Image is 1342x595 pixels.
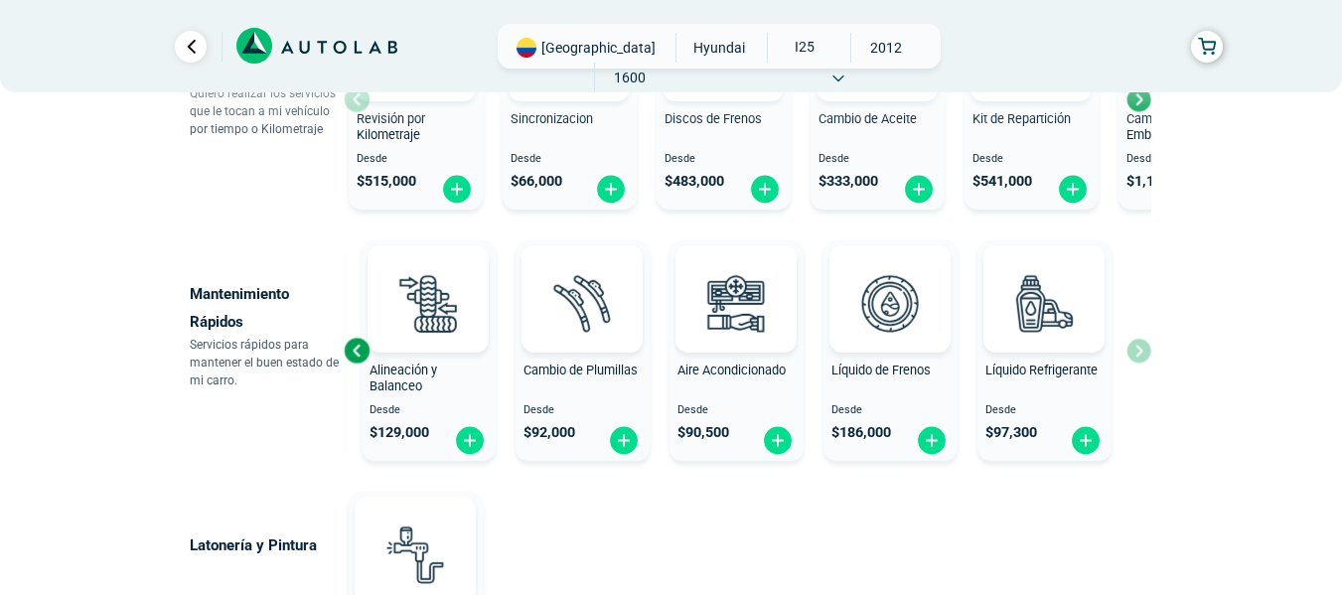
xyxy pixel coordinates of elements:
[831,404,950,417] span: Desde
[608,425,640,456] img: fi_plus-circle2.svg
[706,249,766,309] img: AD0BCuuxAAAAAElFTkSuQmCC
[1057,174,1089,205] img: fi_plus-circle2.svg
[677,404,796,417] span: Desde
[511,173,562,190] span: $ 66,000
[175,31,207,63] a: Ir al paso anterior
[860,249,920,309] img: AD0BCuuxAAAAAElFTkSuQmCC
[823,240,958,461] button: Líquido de Frenos Desde $186,000
[342,336,372,366] div: Previous slide
[1000,259,1088,347] img: liquido_refrigerante-v3.svg
[1126,173,1198,190] span: $ 1,140,000
[670,240,804,461] button: Aire Acondicionado Desde $90,500
[384,259,472,347] img: alineacion_y_balanceo-v3.svg
[595,63,666,92] span: 1600
[665,173,724,190] span: $ 483,000
[831,363,931,377] span: Líquido de Frenos
[517,38,536,58] img: Flag of COLOMBIA
[357,111,425,143] span: Revisión por Kilometraje
[370,404,488,417] span: Desde
[1014,249,1074,309] img: AD0BCuuxAAAAAElFTkSuQmCC
[985,424,1037,441] span: $ 97,300
[977,240,1112,461] button: Líquido Refrigerante Desde $97,300
[190,280,344,336] p: Mantenimiento Rápidos
[523,424,575,441] span: $ 92,000
[552,249,612,309] img: AD0BCuuxAAAAAElFTkSuQmCC
[972,173,1032,190] span: $ 541,000
[454,425,486,456] img: fi_plus-circle2.svg
[190,336,344,389] p: Servicios rápidos para mantener el buen estado de mi carro.
[665,111,762,126] span: Discos de Frenos
[357,173,416,190] span: $ 515,000
[1126,111,1221,143] span: Cambio de Kit de Embrague
[511,153,629,166] span: Desde
[846,259,934,347] img: liquido_frenos-v3.svg
[851,33,922,63] span: 2012
[749,174,781,205] img: fi_plus-circle2.svg
[441,174,473,205] img: fi_plus-circle2.svg
[985,404,1104,417] span: Desde
[538,259,626,347] img: plumillas-v3.svg
[819,111,917,126] span: Cambio de Aceite
[595,174,627,205] img: fi_plus-circle2.svg
[541,38,656,58] span: [GEOGRAPHIC_DATA]
[190,531,344,559] p: Latonería y Pintura
[972,153,1091,166] span: Desde
[1123,84,1153,114] div: Next slide
[972,111,1071,126] span: Kit de Repartición
[370,424,429,441] span: $ 129,000
[362,240,496,461] button: Alineación y Balanceo Desde $129,000
[370,363,437,394] span: Alineación y Balanceo
[762,425,794,456] img: fi_plus-circle2.svg
[819,153,937,166] span: Desde
[385,501,445,560] img: AD0BCuuxAAAAAElFTkSuQmCC
[398,249,458,309] img: AD0BCuuxAAAAAElFTkSuQmCC
[831,424,891,441] span: $ 186,000
[665,153,783,166] span: Desde
[985,363,1098,377] span: Líquido Refrigerante
[190,84,344,138] p: Quiero realizar los servicios que le tocan a mi vehículo por tiempo o Kilometraje
[677,363,786,377] span: Aire Acondicionado
[677,424,729,441] span: $ 90,500
[1070,425,1102,456] img: fi_plus-circle2.svg
[692,259,780,347] img: aire_acondicionado-v3.svg
[523,363,638,377] span: Cambio de Plumillas
[511,111,593,126] span: Sincronizacion
[516,240,650,461] button: Cambio de Plumillas Desde $92,000
[523,404,642,417] span: Desde
[1126,153,1245,166] span: Desde
[768,33,838,61] span: I25
[903,174,935,205] img: fi_plus-circle2.svg
[684,33,755,63] span: HYUNDAI
[916,425,948,456] img: fi_plus-circle2.svg
[357,153,475,166] span: Desde
[819,173,878,190] span: $ 333,000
